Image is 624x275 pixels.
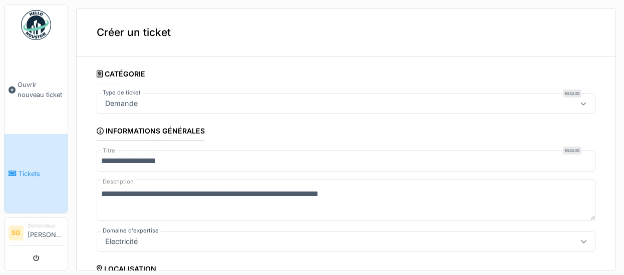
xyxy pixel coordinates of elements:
label: Domaine d'expertise [101,226,161,235]
div: Catégorie [97,66,145,83]
img: Badge_color-CXgf-gQk.svg [21,10,51,40]
label: Description [101,175,136,188]
a: Tickets [5,134,68,213]
div: Demande [101,98,142,109]
label: Titre [101,146,117,155]
li: SG [9,225,24,240]
a: SG Demandeur[PERSON_NAME] [9,222,64,246]
div: Electricité [101,236,142,247]
span: Ouvrir nouveau ticket [18,80,64,99]
div: Créer un ticket [77,8,615,56]
div: Demandeur [28,222,64,229]
label: Type de ticket [101,88,143,97]
a: Ouvrir nouveau ticket [5,45,68,134]
div: Informations générales [97,123,205,140]
li: [PERSON_NAME] [28,222,64,243]
span: Tickets [19,169,64,178]
div: Requis [563,89,581,97]
div: Requis [563,146,581,154]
